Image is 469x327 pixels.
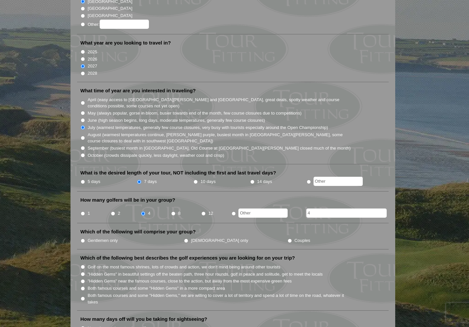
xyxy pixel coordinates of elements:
[118,210,120,217] label: 2
[88,49,97,55] label: 2025
[208,210,213,217] label: 12
[88,292,351,305] label: Both famous courses and some "Hidden Gems," we are willing to cover a lot of territory and spend ...
[80,316,207,322] label: How many days off will you be taking for sightseeing?
[88,237,118,244] label: Gentlemen only
[295,237,310,244] label: Couples
[88,210,90,217] label: 1
[88,5,132,12] label: [GEOGRAPHIC_DATA]
[80,197,175,203] label: How many golfers will be in your group?
[80,87,196,94] label: What time of year are you interested in traveling?
[88,278,292,284] label: "Hidden Gems" near the famous courses, close to the action, but away from the most expensive gree...
[88,285,225,292] label: Both famous courses and some "Hidden Gems" in a more compact area
[88,124,328,131] label: July (warmest temperatures, generally few course closures, very busy with tourists especially aro...
[80,228,196,235] label: Which of the following will comprise your group?
[88,152,224,159] label: October (crowds dissipate quickly, less daylight, weather cool and crisp)
[88,70,97,77] label: 2028
[88,56,97,63] label: 2026
[80,255,295,261] label: Which of the following best describes the golf experiences you are looking for on your trip?
[148,210,150,217] label: 4
[88,117,265,124] label: June (high season begins, long days, moderate temperatures, generally few course closures)
[191,237,248,244] label: [DEMOGRAPHIC_DATA] only
[88,132,351,144] label: August (warmest temperatures continue, [PERSON_NAME] purple, busiest month in [GEOGRAPHIC_DATA][P...
[100,20,149,29] input: Other:
[144,178,157,185] label: 7 days
[238,209,288,218] input: Other
[88,97,351,109] label: April (easy access to [GEOGRAPHIC_DATA][PERSON_NAME] and [GEOGRAPHIC_DATA], great deals, spotty w...
[257,178,272,185] label: 14 days
[88,264,280,270] label: Golf on the most famous shrines, lots of crowds and action, we don't mind being around other tour...
[88,63,97,69] label: 2027
[88,145,351,152] label: September (busiest month in [GEOGRAPHIC_DATA], Old Course at [GEOGRAPHIC_DATA][PERSON_NAME] close...
[201,178,216,185] label: 10 days
[88,178,100,185] label: 5 days
[88,271,323,278] label: "Hidden Gems" in beautiful settings off the beaten path, three hour rounds, golf in peace and sol...
[88,20,149,29] label: Other:
[314,177,363,186] input: Other
[178,210,180,217] label: 8
[88,12,132,19] label: [GEOGRAPHIC_DATA]
[80,170,276,176] label: What is the desired length of your tour, NOT including the first and last travel days?
[80,40,171,46] label: What year are you looking to travel in?
[88,110,301,117] label: May (always popular, gorse in bloom, busier towards end of the month, few course closures due to ...
[306,209,387,218] input: Additional non-golfers? Please specify #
